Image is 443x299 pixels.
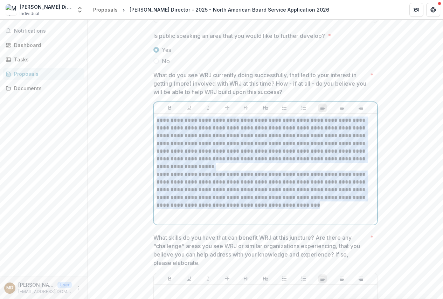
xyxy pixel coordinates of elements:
[153,71,367,96] p: What do you see WRJ currently doing successfully, that led to your interest in getting (more) inv...
[93,6,118,13] div: Proposals
[280,274,289,283] button: Bullet List
[14,56,79,63] div: Tasks
[75,3,85,17] button: Open entity switcher
[130,6,329,13] div: [PERSON_NAME] Director - 2025 - North American Board Service Application 2026
[6,286,13,290] div: Melissa Director
[3,25,84,36] button: Notifications
[20,3,72,11] div: [PERSON_NAME] Director
[166,274,174,283] button: Bold
[14,85,79,92] div: Documents
[204,104,212,112] button: Italicize
[261,274,270,283] button: Heading 2
[166,104,174,112] button: Bold
[153,32,325,40] p: Is public speaking an area that you would like to further develop?
[261,104,270,112] button: Heading 2
[18,288,72,295] p: [EMAIL_ADDRESS][DOMAIN_NAME]
[223,274,231,283] button: Strike
[409,3,423,17] button: Partners
[153,233,367,267] p: What skills do you have that can benefit WRJ at this juncture? Are there any “challenge” areas yo...
[75,284,83,292] button: More
[162,46,171,54] span: Yes
[299,104,308,112] button: Ordered List
[318,104,327,112] button: Align Left
[426,3,440,17] button: Get Help
[204,274,212,283] button: Italicize
[242,274,250,283] button: Heading 1
[185,274,193,283] button: Underline
[3,82,84,94] a: Documents
[20,11,39,17] span: Individual
[3,68,84,80] a: Proposals
[3,54,84,65] a: Tasks
[357,104,365,112] button: Align Right
[318,274,327,283] button: Align Left
[6,4,17,15] img: Melissa Director
[14,41,79,49] div: Dashboard
[280,104,289,112] button: Bullet List
[185,104,193,112] button: Underline
[57,282,72,288] p: User
[3,39,84,51] a: Dashboard
[14,70,79,78] div: Proposals
[357,274,365,283] button: Align Right
[338,274,346,283] button: Align Center
[338,104,346,112] button: Align Center
[90,5,332,15] nav: breadcrumb
[14,28,82,34] span: Notifications
[299,274,308,283] button: Ordered List
[18,281,55,288] p: [PERSON_NAME] Director
[223,104,231,112] button: Strike
[162,57,170,65] span: No
[242,104,250,112] button: Heading 1
[90,5,120,15] a: Proposals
